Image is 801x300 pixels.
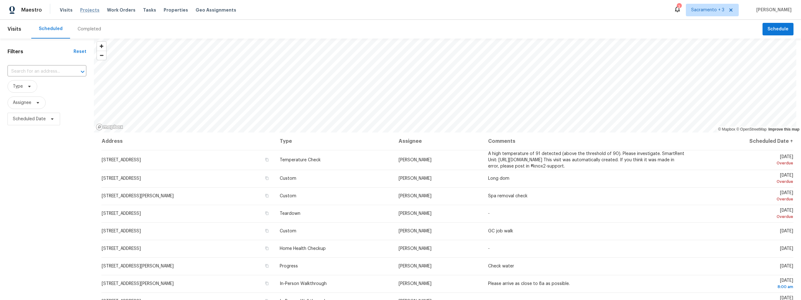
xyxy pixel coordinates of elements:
span: Schedule [768,25,788,33]
a: Mapbox homepage [96,123,123,131]
span: Maestro [21,7,42,13]
th: Address [101,132,275,150]
button: Copy Address [264,157,270,163]
div: 3 [677,4,681,10]
button: Schedule [763,23,793,36]
span: [PERSON_NAME] [399,246,431,251]
div: Overdue [696,214,793,220]
span: [DATE] [780,264,793,268]
span: Please arrive as close to 8a as possible. [488,282,570,286]
span: [PERSON_NAME] [399,176,431,181]
th: Scheduled Date ↑ [691,132,793,150]
span: [DATE] [696,208,793,220]
div: Scheduled [39,26,63,32]
span: [STREET_ADDRESS] [102,229,141,233]
span: Assignee [13,100,31,106]
span: [PERSON_NAME] [754,7,792,13]
button: Copy Address [264,228,270,234]
button: Copy Address [264,281,270,286]
span: [STREET_ADDRESS] [102,158,141,162]
span: Properties [164,7,188,13]
a: Improve this map [768,127,799,132]
button: Zoom in [97,42,106,51]
button: Zoom out [97,51,106,60]
span: [PERSON_NAME] [399,229,431,233]
th: Assignee [394,132,483,150]
span: [PERSON_NAME] [399,282,431,286]
h1: Filters [8,49,74,55]
span: Custom [280,176,296,181]
span: [STREET_ADDRESS][PERSON_NAME] [102,282,174,286]
div: Overdue [696,160,793,166]
div: 8:00 am [696,284,793,290]
th: Type [275,132,394,150]
span: [STREET_ADDRESS] [102,246,141,251]
span: [PERSON_NAME] [399,194,431,198]
span: - [488,211,490,216]
span: Spa removal check [488,194,528,198]
span: Work Orders [107,7,135,13]
div: Completed [78,26,101,32]
span: Sacramento + 3 [691,7,724,13]
span: [DATE] [780,229,793,233]
a: Mapbox [718,127,735,132]
span: Home Health Checkup [280,246,326,251]
span: Tasks [143,8,156,12]
button: Open [78,67,87,76]
th: Comments [483,132,691,150]
span: Temperature Check [280,158,321,162]
input: Search for an address... [8,67,69,76]
span: Visits [60,7,73,13]
span: [DATE] [696,173,793,185]
span: - [488,246,490,251]
span: Geo Assignments [196,7,236,13]
canvas: Map [94,39,796,132]
span: [STREET_ADDRESS] [102,211,141,216]
span: Visits [8,22,21,36]
span: Custom [280,229,296,233]
span: Check water [488,264,514,268]
span: Scheduled Date [13,116,46,122]
span: [PERSON_NAME] [399,158,431,162]
button: Copy Address [264,246,270,251]
span: Custom [280,194,296,198]
button: Copy Address [264,175,270,181]
span: Type [13,83,23,90]
button: Copy Address [264,210,270,216]
span: GC job walk [488,229,513,233]
div: Reset [74,49,86,55]
div: Overdue [696,196,793,202]
div: Overdue [696,178,793,185]
span: [DATE] [696,278,793,290]
a: OpenStreetMap [736,127,767,132]
button: Copy Address [264,193,270,199]
span: Long dom [488,176,509,181]
span: [STREET_ADDRESS][PERSON_NAME] [102,264,174,268]
span: Teardown [280,211,300,216]
span: [DATE] [780,246,793,251]
span: [PERSON_NAME] [399,211,431,216]
span: [STREET_ADDRESS][PERSON_NAME] [102,194,174,198]
span: [DATE] [696,155,793,166]
span: [STREET_ADDRESS] [102,176,141,181]
span: Progress [280,264,298,268]
span: [PERSON_NAME] [399,264,431,268]
span: A high temperature of 91 detected (above the threshold of 90). Please investigate. SmartRent Unit... [488,152,684,168]
span: In-Person Walkthrough [280,282,327,286]
span: Projects [80,7,99,13]
span: [DATE] [696,191,793,202]
button: Copy Address [264,263,270,269]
